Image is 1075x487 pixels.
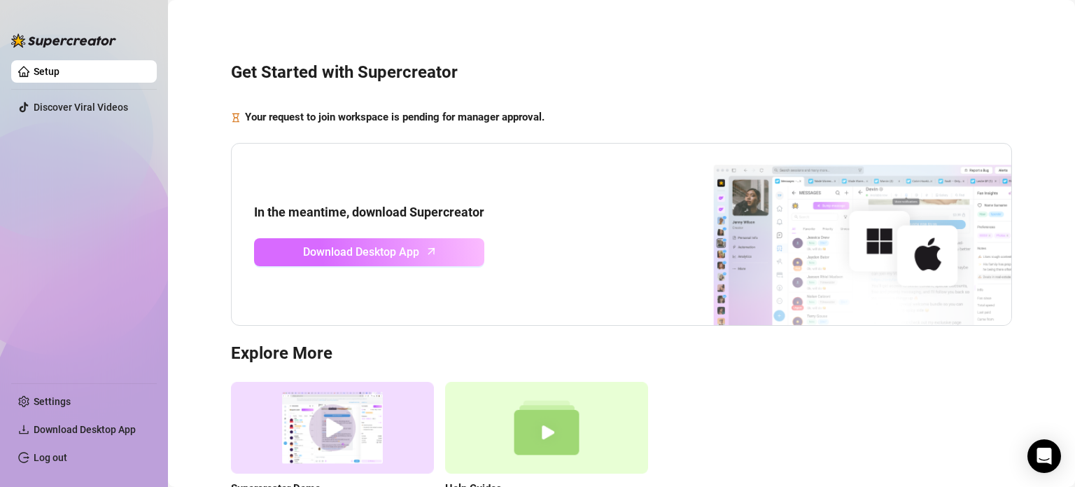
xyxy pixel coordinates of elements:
[34,102,128,113] a: Discover Viral Videos
[231,343,1012,365] h3: Explore More
[231,109,241,126] span: hourglass
[34,452,67,463] a: Log out
[423,243,440,259] span: arrow-up
[1027,439,1061,473] div: Open Intercom Messenger
[245,111,544,123] strong: Your request to join workspace is pending for manager approval.
[18,424,29,435] span: download
[34,396,71,407] a: Settings
[11,34,116,48] img: logo-BBDzfeDw.svg
[34,66,59,77] a: Setup
[303,243,419,261] span: Download Desktop App
[231,62,1012,84] h3: Get Started with Supercreator
[661,144,1011,326] img: download app
[254,238,484,266] a: Download Desktop Apparrow-up
[34,424,136,435] span: Download Desktop App
[254,205,484,219] strong: In the meantime, download Supercreator
[231,382,434,474] img: supercreator demo
[445,382,648,474] img: help guides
